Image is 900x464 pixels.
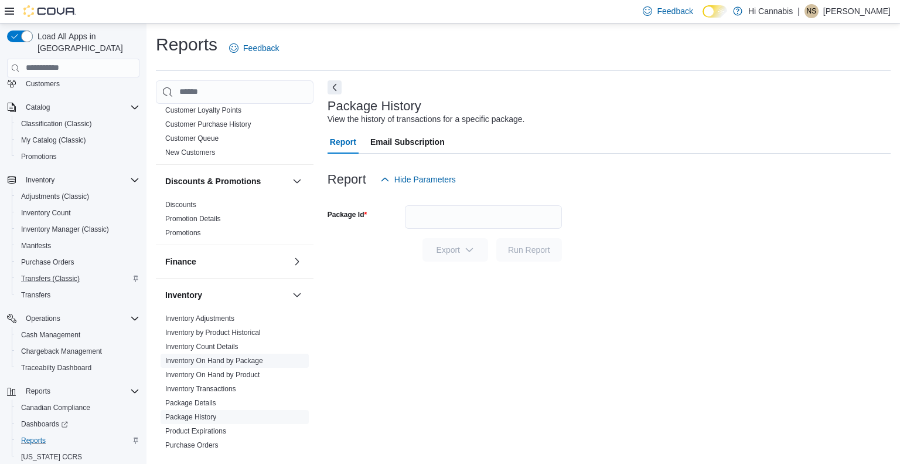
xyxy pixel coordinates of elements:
a: Purchase Orders [165,441,219,449]
a: Discounts [165,201,196,209]
button: Operations [2,310,144,327]
span: Cash Management [21,330,80,340]
span: Classification (Classic) [16,117,139,131]
button: Run Report [496,238,562,262]
span: Customer Loyalty Points [165,106,241,115]
a: Inventory Count Details [165,343,238,351]
h1: Reports [156,33,217,56]
button: Adjustments (Classic) [12,188,144,205]
span: Canadian Compliance [16,401,139,415]
button: Inventory [290,288,304,302]
p: | [797,4,800,18]
span: NS [807,4,817,18]
a: Dashboards [16,417,73,431]
a: Customer Purchase History [165,120,251,128]
span: My Catalog (Classic) [16,133,139,147]
span: Operations [21,311,139,326]
button: Catalog [2,99,144,116]
label: Package Id [328,210,367,219]
div: Nicole Sunderman [804,4,819,18]
span: Inventory Manager (Classic) [21,225,109,234]
button: Reports [12,432,144,449]
span: Customers [21,76,139,91]
span: Hide Parameters [394,174,456,185]
button: Discounts & Promotions [290,174,304,188]
span: Operations [26,314,60,323]
a: Canadian Compliance [16,401,95,415]
span: Run Report [508,244,550,256]
a: Inventory Manager (Classic) [16,222,114,236]
span: Catalog [26,103,50,112]
span: Cash Management [16,328,139,342]
a: My Catalog (Classic) [16,133,91,147]
span: Export [429,238,481,262]
span: Product Expirations [165,426,226,436]
button: Catalog [21,100,54,114]
button: Inventory [21,173,59,187]
span: Package History [165,412,216,422]
button: Export [422,238,488,262]
span: Promotions [21,152,57,161]
button: Purchase Orders [12,254,144,270]
h3: Finance [165,256,196,267]
button: Discounts & Promotions [165,175,288,187]
h3: Package History [328,99,421,113]
span: My Catalog (Classic) [21,136,86,145]
a: Inventory Transactions [165,385,236,393]
a: Inventory On Hand by Product [165,371,260,379]
h3: Report [328,172,366,187]
span: Inventory Count [16,206,139,220]
button: Inventory [2,172,144,188]
a: Feedback [224,36,284,60]
a: Transfers [16,288,55,302]
span: Customer Purchase History [165,120,251,129]
button: My Catalog (Classic) [12,132,144,148]
span: Inventory [21,173,139,187]
span: Report [330,130,356,154]
a: Cash Management [16,328,85,342]
span: Email Subscription [370,130,445,154]
a: Package Details [165,399,216,407]
span: Traceabilty Dashboard [16,361,139,375]
span: Purchase Orders [16,255,139,269]
span: New Customers [165,148,215,157]
button: Customers [2,75,144,92]
span: Transfers [21,290,50,300]
span: Load All Apps in [GEOGRAPHIC_DATA] [33,31,139,54]
div: View the history of transactions for a specific package. [328,113,525,126]
span: Feedback [243,42,279,54]
a: Package History [165,413,216,421]
a: New Customers [165,148,215,157]
button: Traceabilty Dashboard [12,360,144,376]
span: Promotions [16,150,139,164]
span: Chargeback Management [21,347,102,356]
span: Transfers (Classic) [16,272,139,286]
span: Transfers (Classic) [21,274,80,283]
div: Discounts & Promotions [156,198,313,245]
span: Washington CCRS [16,450,139,464]
a: Adjustments (Classic) [16,189,94,204]
span: Chargeback Management [16,344,139,358]
span: Inventory Manager (Classic) [16,222,139,236]
a: Customer Loyalty Points [165,106,241,114]
a: Chargeback Management [16,344,107,358]
a: Inventory On Hand by Package [165,357,263,365]
span: Inventory Count Details [165,342,238,351]
span: Traceabilty Dashboard [21,363,91,372]
button: Reports [21,384,55,398]
a: Traceabilty Dashboard [16,361,96,375]
span: Inventory [26,175,54,185]
button: Finance [290,255,304,269]
span: Reports [21,384,139,398]
span: Dashboards [21,419,68,429]
span: Transfers [16,288,139,302]
span: Feedback [657,5,693,17]
span: Reports [16,433,139,448]
span: Adjustments (Classic) [16,189,139,204]
span: Catalog [21,100,139,114]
